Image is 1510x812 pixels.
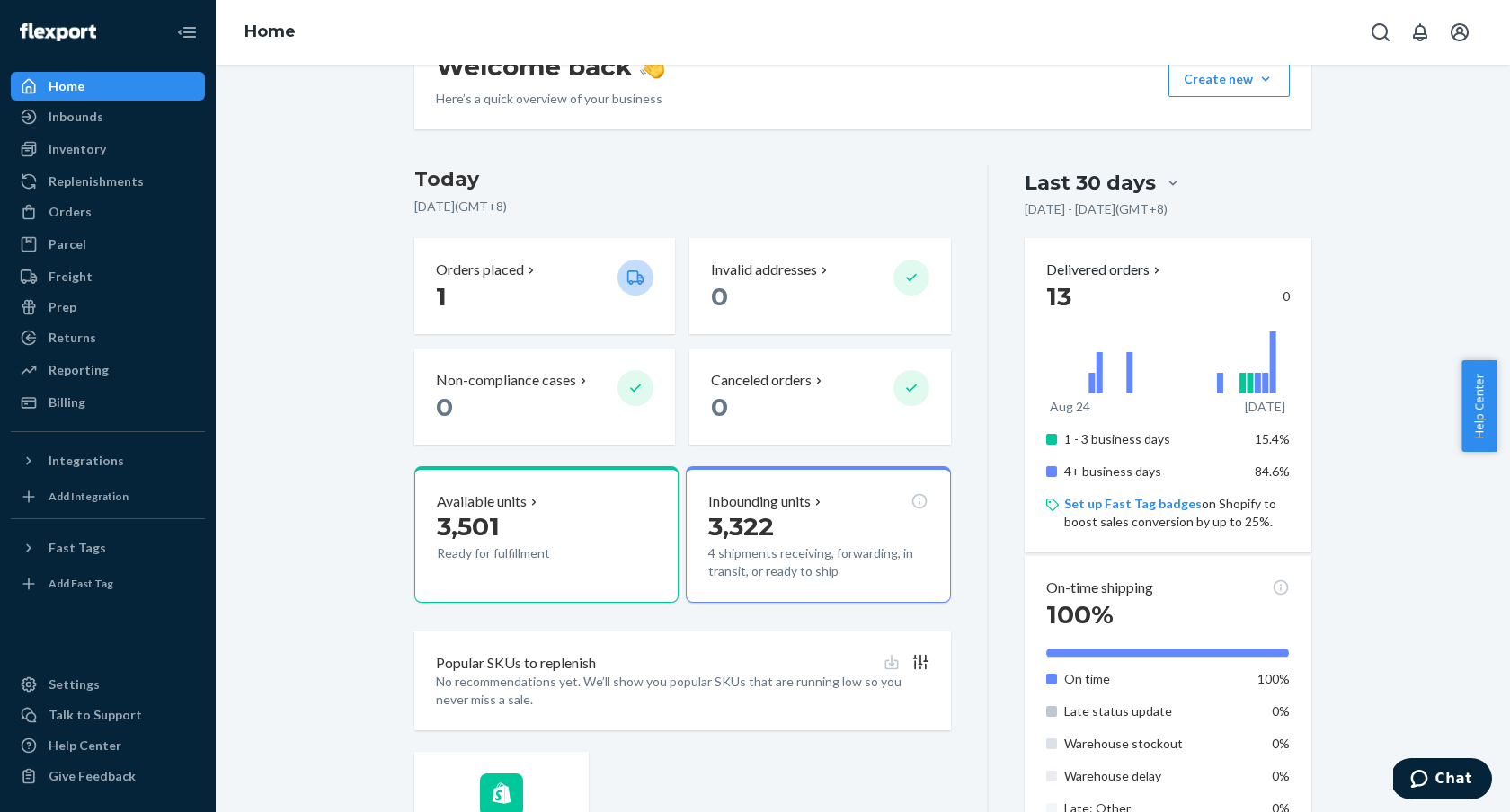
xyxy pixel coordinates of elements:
a: Settings [11,670,205,699]
a: Home [244,22,296,41]
a: Returns [11,323,205,352]
button: Integrations [11,446,205,475]
div: Settings [49,675,100,693]
div: Fast Tags [49,539,106,557]
img: hand-wave emoji [640,54,665,79]
div: Prep [49,298,76,316]
a: Billing [11,388,205,417]
p: on Shopify to boost sales conversion by up to 25%. [1064,495,1290,531]
h1: Welcome back [436,50,665,83]
span: 0% [1272,703,1290,719]
p: [DATE] - [DATE] ( GMT+8 ) [1025,200,1168,218]
div: Give Feedback [49,767,136,785]
p: Here’s a quick overview of your business [436,90,665,108]
p: Popular SKUs to replenish [436,653,596,674]
p: [DATE] [1245,398,1285,416]
span: 15.4% [1255,431,1290,446]
p: On time [1064,670,1241,688]
img: Flexport logo [20,23,96,41]
p: Late status update [1064,702,1241,720]
button: Inbounding units3,3224 shipments receiving, forwarding, in transit, or ready to ship [686,466,950,603]
button: Help Center [1461,360,1497,452]
button: Give Feedback [11,762,205,790]
p: No recommendations yet. We’ll show you popular SKUs that are running low so you never miss a sale. [436,673,929,709]
a: Add Fast Tag [11,569,205,598]
span: 3,322 [708,511,774,542]
div: Inbounds [49,108,103,126]
div: Freight [49,268,93,286]
button: Open notifications [1402,14,1438,50]
span: 0% [1272,736,1290,751]
p: 1 - 3 business days [1064,430,1241,448]
button: Invalid addresses 0 [689,238,950,334]
span: 100% [1046,599,1114,630]
span: 0 [711,392,728,422]
p: Inbounding units [708,491,811,512]
span: 13 [1046,281,1071,312]
span: 0 [436,392,453,422]
p: Aug 24 [1050,398,1090,416]
div: Last 30 days [1025,169,1156,197]
a: Add Integration [11,482,205,511]
button: Non-compliance cases 0 [414,349,675,445]
p: Warehouse delay [1064,767,1241,785]
p: Orders placed [436,260,524,280]
a: Prep [11,293,205,322]
button: Close Navigation [169,14,205,50]
a: Parcel [11,230,205,259]
div: Parcel [49,235,86,253]
a: Home [11,72,205,101]
span: 84.6% [1255,463,1290,479]
div: Replenishments [49,172,144,190]
button: Open Search Box [1363,14,1399,50]
p: Non-compliance cases [436,370,576,391]
button: Available units3,501Ready for fulfillment [414,466,679,603]
ol: breadcrumbs [230,6,310,58]
a: Inbounds [11,102,205,131]
div: Add Integration [49,489,129,504]
span: 3,501 [437,511,500,542]
a: Freight [11,262,205,291]
p: Canceled orders [711,370,812,391]
p: Available units [437,491,527,512]
div: Orders [49,203,92,221]
div: Talk to Support [49,706,142,724]
div: Help Center [49,737,121,755]
button: Canceled orders 0 [689,349,950,445]
div: Returns [49,329,96,347]
a: Help Center [11,731,205,760]
div: Integrations [49,452,124,470]
p: Ready for fulfillment [437,544,603,562]
span: 1 [436,281,447,312]
div: Reporting [49,361,109,379]
button: Create new [1168,61,1290,97]
button: Orders placed 1 [414,238,675,334]
a: Reporting [11,356,205,384]
div: 0 [1046,280,1290,313]
span: 0% [1272,768,1290,783]
div: Add Fast Tag [49,576,113,591]
p: 4+ business days [1064,463,1241,481]
a: Replenishments [11,167,205,196]
span: 100% [1257,671,1290,686]
h3: Today [414,165,951,194]
p: 4 shipments receiving, forwarding, in transit, or ready to ship [708,544,928,580]
div: Inventory [49,140,106,158]
button: Fast Tags [11,534,205,562]
button: Open account menu [1442,14,1478,50]
p: [DATE] ( GMT+8 ) [414,198,951,216]
p: Warehouse stockout [1064,735,1241,753]
button: Delivered orders [1046,260,1164,280]
div: Billing [49,393,85,411]
button: Talk to Support [11,701,205,729]
iframe: Opens a widget where you can chat to one of our agents [1393,758,1492,803]
p: On-time shipping [1046,578,1153,598]
a: Set up Fast Tag badges [1064,496,1202,511]
span: 0 [711,281,728,312]
a: Orders [11,198,205,226]
div: Home [49,77,84,95]
a: Inventory [11,135,205,163]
